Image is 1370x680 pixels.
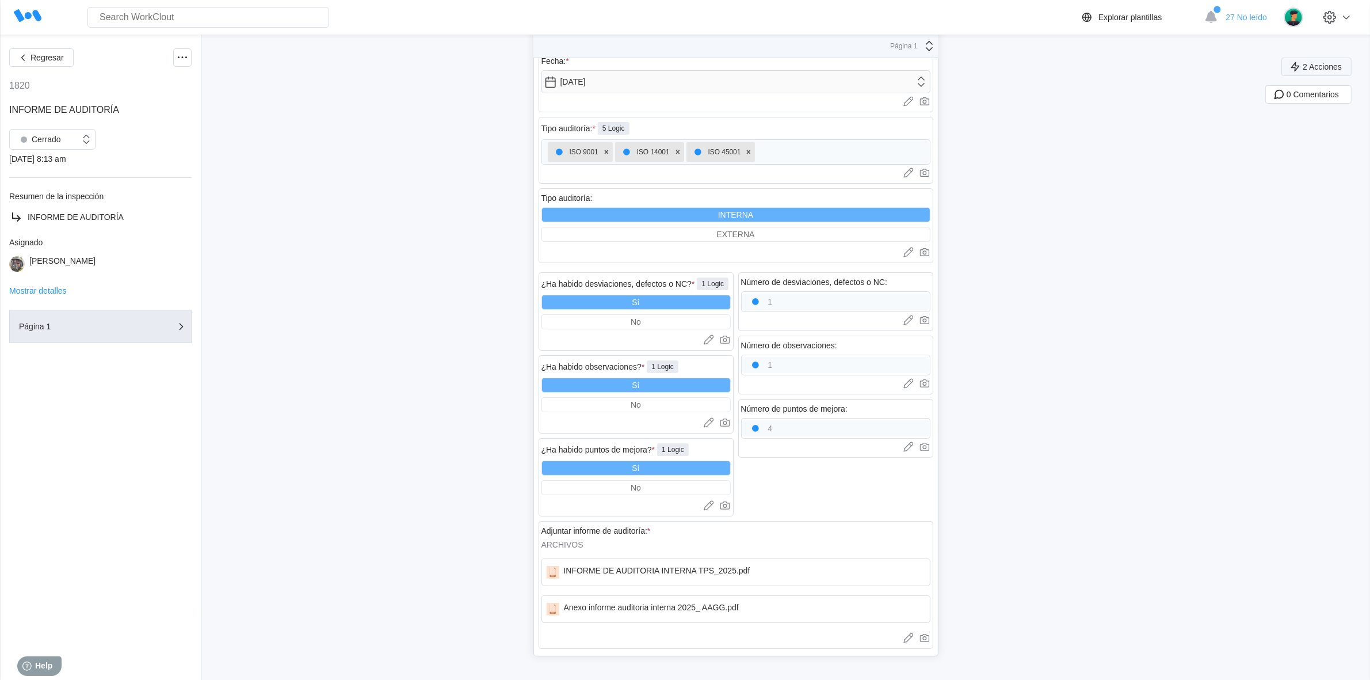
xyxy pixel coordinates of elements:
button: Mostrar detalles [9,287,67,295]
input: Seleccionar fecha [541,70,930,93]
div: INFORME DE AUDITORIA INTERNA TPS_2025.pdf [564,566,750,579]
div: Adjuntar informe de auditoría: [541,526,651,535]
div: No [631,400,641,409]
div: [DATE] 8:13 am [9,154,192,164]
div: INTERNA [718,210,753,219]
div: Sí [632,298,639,307]
div: Número de desviaciones, defectos o NC: [741,278,887,287]
button: 2 Acciones [1281,58,1352,76]
div: ¿Ha habido observaciones? [541,362,645,371]
div: ¿Ha habido desviaciones, defectos o NC? [541,279,695,288]
img: 2f847459-28ef-4a61-85e4-954d408df519.jpg [9,256,25,272]
div: 1 Logic [697,278,728,290]
img: user.png [1284,7,1303,27]
a: Explorar plantillas [1080,10,1199,24]
span: INFORME DE AUDITORÍA [28,212,124,222]
span: 27 No leído [1226,13,1267,22]
div: No [631,317,641,326]
div: Fecha: [541,56,569,66]
div: Página 1 [889,42,918,50]
button: 0 Comentarios [1265,85,1352,104]
div: Asignado [9,238,192,247]
div: Anexo informe auditoria interna 2025_ AAGG.pdf [564,603,739,616]
div: Tipo auditoría: [541,124,596,133]
div: No [631,483,641,492]
div: 1 Logic [657,443,689,456]
div: Sí [632,381,639,390]
span: 0 Comentarios [1287,90,1339,98]
div: Número de observaciones: [741,341,837,350]
div: Cerrado [16,131,61,147]
div: Resumen de la inspección [9,192,192,201]
span: 2 Acciones [1303,63,1342,71]
span: INFORME DE AUDITORÍA [9,105,119,115]
div: [PERSON_NAME] [29,256,96,272]
div: Explorar plantillas [1098,13,1162,22]
div: EXTERNA [716,230,754,239]
div: Página 1 [19,322,134,330]
div: 5 Logic [598,122,629,135]
input: Search WorkClout [87,7,329,28]
div: ¿Ha habido puntos de mejora? [541,445,655,454]
div: Tipo auditoría: [541,193,593,203]
div: 1 Logic [647,360,678,373]
button: Regresar [9,48,74,67]
button: Página 1 [9,310,192,343]
div: Sí [632,464,639,473]
span: Regresar [30,54,64,62]
div: 1820 [9,81,30,91]
a: INFORME DE AUDITORÍA [9,210,192,224]
div: Número de puntos de mejora: [741,404,848,413]
div: Archivos [541,540,930,549]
